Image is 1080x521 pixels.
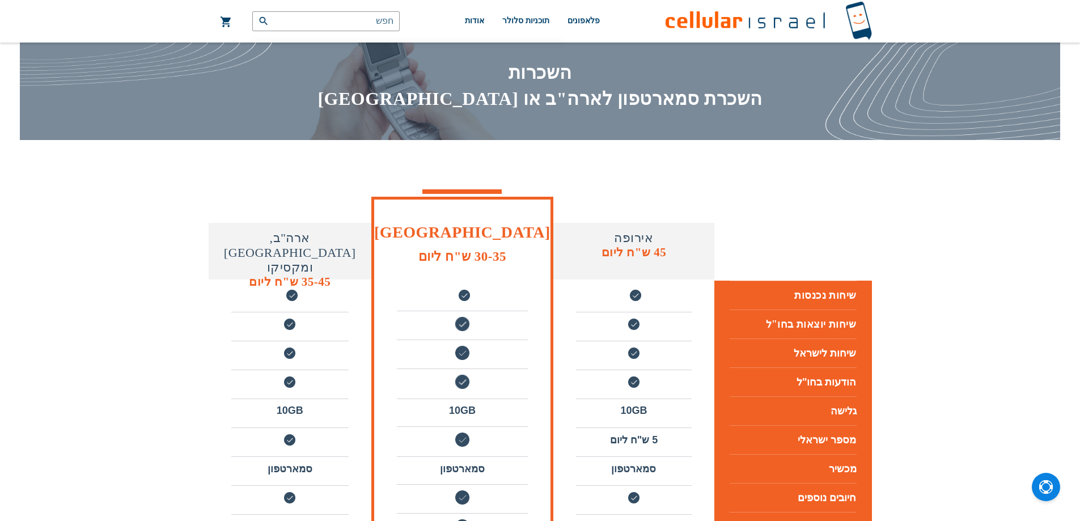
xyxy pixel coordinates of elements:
img: לוגו סלולר ישראל [666,1,872,41]
h5: שיחות יוצאות בחו"ל [730,310,857,338]
li: גלישה [730,396,857,425]
li: שיחות לישראל [730,338,857,367]
li: 10GB [231,399,349,422]
span: פלאפונים [567,16,600,25]
li: סמארטפון [576,456,692,481]
li: חיובים נוספים [730,483,857,512]
li: 5 ש"ח ליום [576,427,692,452]
input: חפש [252,11,400,31]
h2: השכרות [209,60,872,86]
li: מכשיר [730,454,857,483]
h4: ארה"ב, [GEOGRAPHIC_DATA] ומקסיקו [209,231,372,275]
li: מספר ישראלי [730,425,857,454]
li: 10GB [576,399,692,422]
li: 10GB [397,399,528,422]
h2: השכרת סמארטפון לארה"ב או [GEOGRAPHIC_DATA] [209,86,872,112]
span: אודות [465,16,484,25]
h5: 45 ש"ח ליום [553,245,714,260]
li: הודעות בחו"ל [730,367,857,396]
h4: אירופה [553,231,714,245]
li: סמארטפון [397,456,528,481]
li: סמארטפון [231,456,349,481]
h5: 35-45 ש"ח ליום [209,275,372,289]
h5: שיחות נכנסות [730,281,857,310]
h2: 30-35 ש"ח ליום [374,245,550,268]
span: תוכניות סלולר [502,16,549,25]
h1: [GEOGRAPHIC_DATA] [374,224,550,241]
